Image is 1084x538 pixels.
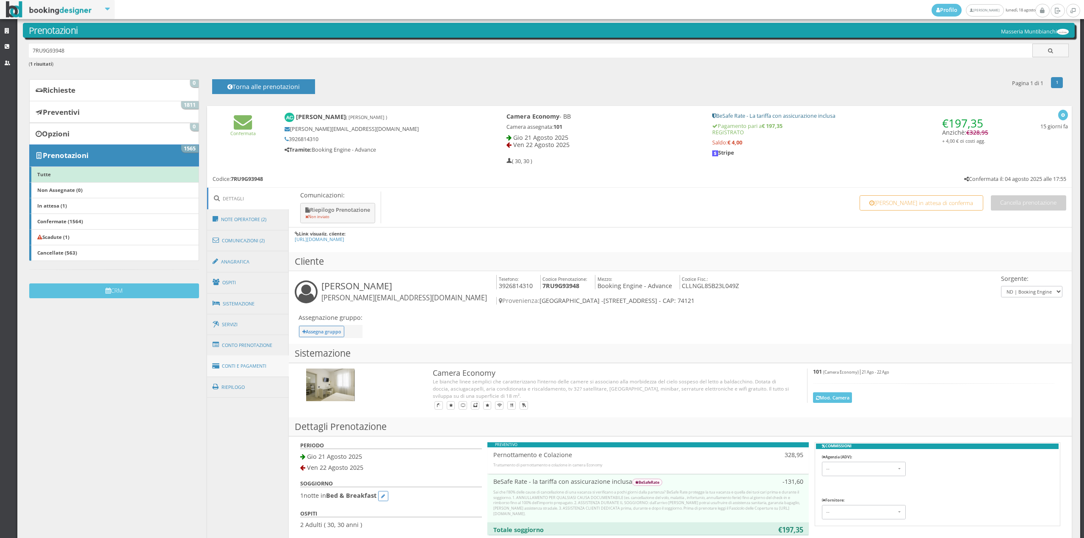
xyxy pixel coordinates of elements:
[734,478,803,485] h4: -131,60
[506,112,559,120] b: Camera Economy
[289,344,1072,363] h3: Sistemazione
[190,123,199,131] span: 0
[493,490,803,517] div: Sai che l’80% delle cause di cancellazione di una vacanza si verificano a pochi giorni dalla part...
[296,113,387,121] b: [PERSON_NAME]
[285,136,478,142] h5: 3926814310
[207,208,289,230] a: Note Operatore (2)
[712,150,718,156] img: logo-stripe.jpeg
[29,229,199,245] a: Scadute (1)
[29,44,1033,58] input: Ricerca cliente - (inserisci il codice, il nome, il cognome, il numero di telefono o la mail)
[542,276,587,282] small: Codice Prenotazione:
[29,25,1069,36] h3: Prenotazioni
[942,138,985,144] small: + 4,00 € di costi agg.
[966,4,1004,17] a: [PERSON_NAME]
[942,113,988,144] h4: Anzichè:
[826,465,896,473] span: --
[595,275,672,290] h4: Booking Engine - Advance
[1012,80,1043,86] h5: Pagina 1 di 1
[948,116,983,131] span: 197,35
[300,480,333,487] b: SOGGIORNO
[37,218,83,225] b: Confermate (1564)
[213,176,263,182] h5: Codice:
[207,376,289,398] a: Riepilogo
[300,203,375,224] button: Riepilogo Prenotazione Non inviato
[326,491,376,499] b: Bed & Breakfast
[822,462,906,476] button: --
[506,124,700,130] h5: Camera assegnata:
[231,175,263,183] b: 7RU9G93948
[346,114,387,120] small: ( [PERSON_NAME] )
[207,334,289,356] a: Conto Prenotazione
[932,4,962,17] a: Profilo
[1057,29,1069,35] img: 56db488bc92111ef969d06d5a9c234c7.png
[285,113,294,122] img: Angelo Cellamare
[813,392,852,403] button: Mod. Camera
[300,191,377,199] p: Comunicazioni:
[553,123,562,130] b: 101
[285,147,478,153] h5: Booking Engine - Advance
[212,79,315,94] button: Torna alle prenotazioni
[299,230,346,237] b: Link visualiz. cliente:
[307,452,362,460] span: Gio 21 Agosto 2025
[30,61,52,67] b: 1 risultati
[300,491,304,499] span: 1
[190,80,199,87] span: 0
[597,276,612,282] small: Mezzo:
[603,297,657,305] span: [STREET_ADDRESS]
[29,283,199,298] button: CRM
[285,146,312,153] b: Tramite:
[659,297,694,305] span: - CAP: 74121
[862,369,889,375] small: 21 Ago - 22 Ago
[29,101,199,123] a: Preventivi 1811
[43,107,80,117] b: Preventivi
[29,245,199,261] a: Cancellate (563)
[942,116,983,131] span: €
[496,297,999,304] h4: [GEOGRAPHIC_DATA] -
[29,123,199,145] a: Opzioni 0
[860,195,983,210] button: [PERSON_NAME] in attesa di conferma
[499,297,539,305] span: Provenienza:
[207,272,289,294] a: Ospiti
[207,251,289,273] a: Anagrafica
[513,133,568,141] span: Gio 21 Agosto 2025
[970,129,988,136] span: 328,95
[493,463,803,468] div: Trattamento di pernottamento e colazione in camera Economy
[506,113,700,120] h4: - BB
[37,186,83,193] b: Non Assegnate (0)
[734,451,803,458] h4: 328,95
[823,369,859,375] small: (Camera Economy)
[712,139,988,146] h5: Saldo:
[513,141,570,149] span: Ven 22 Agosto 2025
[181,101,199,109] span: 1811
[1001,28,1069,35] h5: Masseria Muntibianchi
[289,252,1072,271] h3: Cliente
[506,158,532,164] h5: ( 30, 30 )
[542,282,579,290] b: 7RU9G93948
[778,525,782,535] b: €
[493,478,723,486] h4: BeSafe Rate - la tariffa con assicurazione inclusa
[991,195,1066,210] button: Cancella prenotazione
[306,369,355,401] img: c15ecfdbc92211efafb7068959282703.jpg
[712,113,988,119] h5: BeSafe Rate - La tariffa con assicurazione inclusa
[813,368,822,375] b: 101
[496,275,533,290] h4: 3926814310
[712,123,988,136] h5: Pagamento pari a REGISTRATO
[37,171,51,177] b: Tutte
[321,293,487,302] small: [PERSON_NAME][EMAIL_ADDRESS][DOMAIN_NAME]
[29,144,199,166] a: Prenotazioni 1565
[300,442,324,449] b: PERIODO
[727,139,742,146] strong: € 4,00
[493,526,544,534] b: Totale soggiorno
[37,202,67,209] b: In attesa (1)
[680,275,739,290] h4: CLLNGL85B23L049Z
[299,314,362,321] h4: Assegnazione gruppo:
[493,451,723,458] h4: Pernottamento e Colazione
[207,188,289,209] a: Dettagli
[43,85,75,95] b: Richieste
[487,442,809,448] div: PREVENTIVO
[782,525,803,535] b: 197,35
[289,417,1072,436] h3: Dettagli Prenotazione
[712,149,734,156] b: Stripe
[37,249,77,256] b: Cancellate (563)
[207,230,289,252] a: Comunicazioni (2)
